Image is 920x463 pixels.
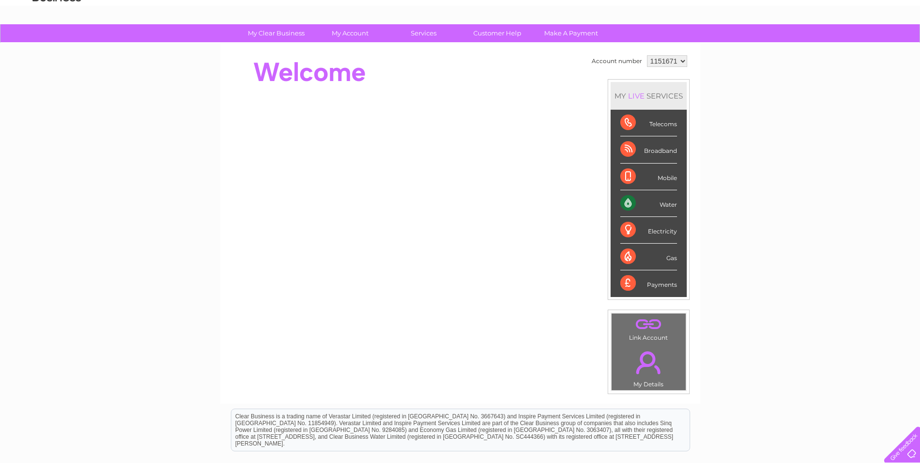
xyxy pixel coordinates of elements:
[836,41,850,49] a: Blog
[611,313,686,344] td: Link Account
[737,5,804,17] a: 0333 014 3131
[236,24,316,42] a: My Clear Business
[620,136,677,163] div: Broadband
[32,25,81,55] img: logo.png
[774,41,795,49] a: Energy
[614,316,683,333] a: .
[620,217,677,244] div: Electricity
[457,24,537,42] a: Customer Help
[310,24,390,42] a: My Account
[384,24,464,42] a: Services
[611,343,686,391] td: My Details
[620,110,677,136] div: Telecoms
[589,53,645,69] td: Account number
[801,41,830,49] a: Telecoms
[620,270,677,297] div: Payments
[626,91,646,100] div: LIVE
[620,190,677,217] div: Water
[231,5,690,47] div: Clear Business is a trading name of Verastar Limited (registered in [GEOGRAPHIC_DATA] No. 3667643...
[855,41,879,49] a: Contact
[888,41,911,49] a: Log out
[620,164,677,190] div: Mobile
[614,346,683,380] a: .
[749,41,768,49] a: Water
[620,244,677,270] div: Gas
[611,82,687,110] div: MY SERVICES
[531,24,611,42] a: Make A Payment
